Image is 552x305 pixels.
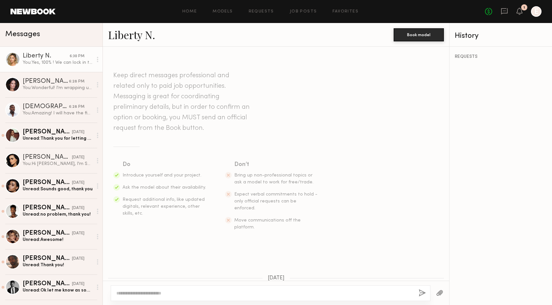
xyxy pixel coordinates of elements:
[455,32,547,40] div: History
[23,255,72,262] div: [PERSON_NAME]
[113,70,251,133] header: Keep direct messages professional and related only to paid job opportunities. Messaging is great ...
[290,10,317,14] a: Job Posts
[268,275,285,281] span: [DATE]
[69,104,84,110] div: 6:28 PM
[72,154,84,161] div: [DATE]
[72,129,84,135] div: [DATE]
[23,205,72,211] div: [PERSON_NAME]
[523,6,525,10] div: 1
[23,262,93,268] div: Unread: Thank you!
[213,10,233,14] a: Models
[234,173,313,184] span: Bring up non-professional topics or ask a model to work for free/trade.
[23,161,93,167] div: You: Hi [PERSON_NAME], I'm SO sorry. for the delay. I just heard back from the brand last night o...
[394,28,444,41] button: Book model
[23,154,72,161] div: [PERSON_NAME]
[69,79,84,85] div: 6:28 PM
[23,186,93,192] div: Unread: Sounds good, thank you
[23,85,93,91] div: You: Wonderful! I'm wrapping up the planning by [DATE] end of day so I can follow up with the bri...
[72,256,84,262] div: [DATE]
[234,218,301,229] span: Move communications off the platform.
[23,78,69,85] div: [PERSON_NAME]
[23,237,93,243] div: Unread: Awesome!
[531,6,541,17] a: E
[23,110,93,116] div: You: Amazing! I will have the final run of show and concepts mapped out by end of day [DATE]. I'l...
[23,281,72,287] div: [PERSON_NAME]
[72,205,84,211] div: [DATE]
[23,135,93,142] div: Unread: Thank you for letting me know and I’d love to work with you in the future if anything els...
[23,287,93,293] div: Unread: Ok let me know as soon as possible
[108,28,155,42] a: Liberty N.
[394,32,444,37] a: Book model
[72,281,84,287] div: [DATE]
[23,59,93,66] div: You: Yes, 100% ! We can lock in that as the wrap time for you. We're going to be shooting until 6...
[123,160,207,169] div: Do
[23,211,93,218] div: Unread: no problem, thank you!
[455,55,547,59] div: REQUESTS
[23,230,72,237] div: [PERSON_NAME]
[249,10,274,14] a: Requests
[70,53,84,59] div: 6:30 PM
[123,173,201,177] span: Introduce yourself and your project.
[23,129,72,135] div: [PERSON_NAME]
[333,10,358,14] a: Favorites
[123,198,205,216] span: Request additional info, like updated digitals, relevant experience, other skills, etc.
[23,53,70,59] div: Liberty N.
[23,104,69,110] div: [DEMOGRAPHIC_DATA][PERSON_NAME]
[23,179,72,186] div: [PERSON_NAME]
[5,31,40,38] span: Messages
[234,192,317,210] span: Expect verbal commitments to hold - only official requests can be enforced.
[123,185,206,190] span: Ask the model about their availability.
[234,160,318,169] div: Don’t
[72,230,84,237] div: [DATE]
[72,180,84,186] div: [DATE]
[182,10,197,14] a: Home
